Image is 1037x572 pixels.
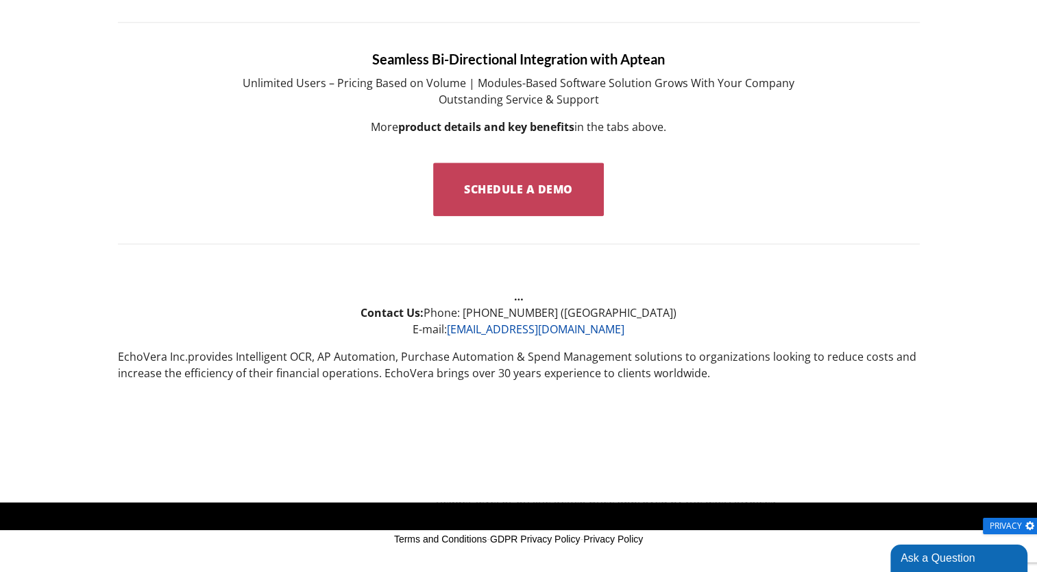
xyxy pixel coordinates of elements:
span: - [487,534,490,545]
p: More in the tabs above. [118,119,920,135]
h5: Seamless Bi-Directional Integration with Aptean [118,50,920,68]
p: Unlimited Users – Pricing Based on Volume | Modules-Based Software Solution Grows With Your Compa... [118,75,920,108]
span: - [580,534,583,545]
iframe: chat widget [890,542,1030,572]
span: Schedule a Demo [464,182,573,197]
a: Terms and Conditions [394,534,487,545]
strong: … Contact Us: [361,289,524,320]
b: EchoVera Inc. [118,349,188,364]
a: Schedule a Demo [433,163,605,216]
img: gear.png [1024,520,1036,532]
p: Phone: [PHONE_NUMBER] ([GEOGRAPHIC_DATA]) E-mail: [118,272,920,337]
a: [EMAIL_ADDRESS][DOMAIN_NAME] [447,322,624,337]
a: Privacy Policy [583,534,643,545]
strong: product details and key benefits [398,119,574,134]
p: provides Intelligent OCR, AP Automation, Purchase Automation & Spend Management solutions to orga... [118,348,920,381]
span: Privacy [990,522,1022,529]
a: GDPR Privacy Policy [490,534,580,545]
